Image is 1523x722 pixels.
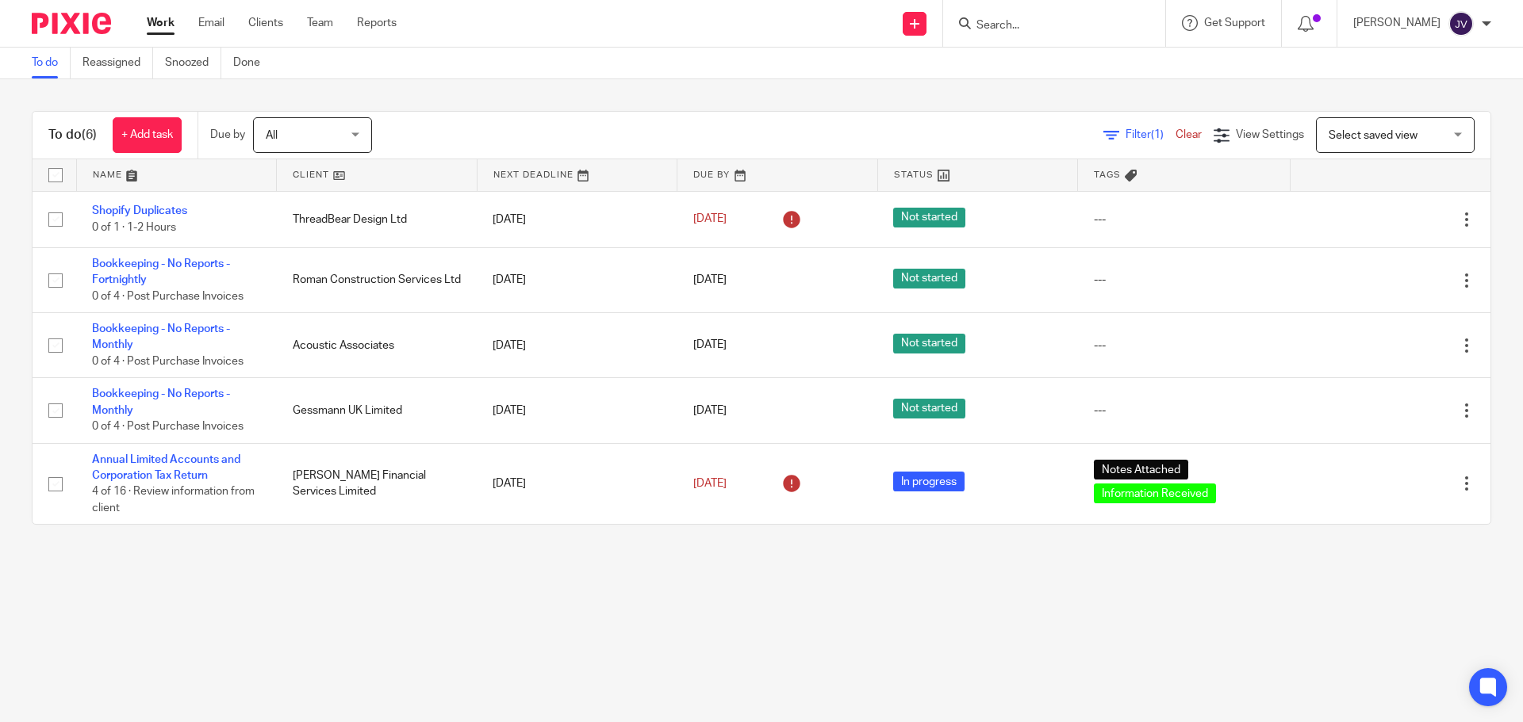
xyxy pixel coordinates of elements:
[477,247,677,312] td: [DATE]
[477,191,677,247] td: [DATE]
[82,48,153,78] a: Reassigned
[1329,130,1418,141] span: Select saved view
[277,378,478,443] td: Gessmann UK Limited
[693,405,727,416] span: [DATE]
[92,486,255,514] span: 4 of 16 · Review information from client
[92,356,244,367] span: 0 of 4 · Post Purchase Invoices
[113,117,182,153] a: + Add task
[477,378,677,443] td: [DATE]
[165,48,221,78] a: Snoozed
[92,205,187,216] a: Shopify Duplicates
[277,313,478,378] td: Acoustic Associates
[147,15,175,31] a: Work
[82,128,97,141] span: (6)
[1094,460,1188,479] span: Notes Attached
[893,334,965,353] span: Not started
[198,15,224,31] a: Email
[1448,11,1474,36] img: svg%3E
[32,13,111,34] img: Pixie
[277,443,478,524] td: [PERSON_NAME] Financial Services Limited
[48,127,97,143] h1: To do
[1176,129,1202,140] a: Clear
[893,472,965,491] span: In progress
[1094,403,1275,418] div: ---
[1094,212,1275,227] div: ---
[893,269,965,288] span: Not started
[893,399,965,418] span: Not started
[693,274,727,285] span: [DATE]
[92,454,240,481] a: Annual Limited Accounts and Corporation Tax Return
[1204,17,1265,29] span: Get Support
[277,247,478,312] td: Roman Construction Services Ltd
[277,191,478,247] td: ThreadBear Design Ltd
[477,443,677,524] td: [DATE]
[266,130,278,141] span: All
[32,48,71,78] a: To do
[1151,129,1164,140] span: (1)
[210,127,245,143] p: Due by
[693,478,727,489] span: [DATE]
[92,258,230,285] a: Bookkeeping - No Reports - Fortnightly
[307,15,333,31] a: Team
[92,291,244,302] span: 0 of 4 · Post Purchase Invoices
[975,19,1118,33] input: Search
[92,222,176,233] span: 0 of 1 · 1-2 Hours
[893,208,965,227] span: Not started
[1094,483,1216,503] span: Information Received
[1236,129,1304,140] span: View Settings
[92,323,230,350] a: Bookkeeping - No Reports - Monthly
[1094,338,1275,353] div: ---
[1094,170,1121,179] span: Tags
[357,15,397,31] a: Reports
[248,15,283,31] a: Clients
[1353,15,1441,31] p: [PERSON_NAME]
[233,48,272,78] a: Done
[1126,129,1176,140] span: Filter
[92,388,230,415] a: Bookkeeping - No Reports - Monthly
[92,421,244,432] span: 0 of 4 · Post Purchase Invoices
[477,313,677,378] td: [DATE]
[693,340,727,351] span: [DATE]
[693,214,727,225] span: [DATE]
[1094,272,1275,288] div: ---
